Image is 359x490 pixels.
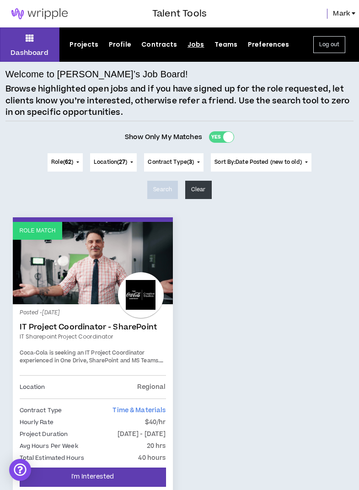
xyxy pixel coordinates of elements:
[144,153,204,172] button: Contract Type(3)
[13,222,173,304] a: Role Match
[11,48,48,58] p: Dashboard
[20,323,166,332] a: IT Project Coordinator - SharePoint
[141,40,177,49] div: Contracts
[20,468,166,487] button: I'm Interested
[20,333,166,341] a: IT Sharepoint Project Coordinator
[313,36,345,53] button: Log out
[20,417,54,427] p: Hourly Rate
[138,453,166,463] p: 40 hours
[119,158,125,166] span: 27
[70,40,98,49] div: Projects
[214,158,302,166] span: Sort By: Date Posted (new to old)
[214,40,238,49] div: Teams
[152,7,207,21] h3: Talent Tools
[148,158,194,167] span: Contract Type ( )
[65,158,71,166] span: 62
[20,226,56,235] p: Role Match
[20,382,45,392] p: Location
[248,40,289,49] div: Preferences
[125,130,202,144] span: Show Only My Matches
[113,406,166,415] span: Time & Materials
[20,453,85,463] p: Total Estimated Hours
[94,158,127,167] span: Location ( )
[118,429,166,439] p: [DATE] - [DATE]
[5,83,354,118] p: Browse highlighted open jobs and if you have signed up for the role requested, let clients know y...
[71,473,114,481] span: I'm Interested
[147,441,166,451] p: 20 hrs
[145,417,166,427] p: $40/hr
[20,429,68,439] p: Project Duration
[333,9,350,19] span: Mark
[147,181,178,199] button: Search
[137,382,166,392] p: Regional
[20,405,62,415] p: Contract Type
[51,158,73,167] span: Role ( )
[48,153,83,172] button: Role(62)
[5,67,188,81] h4: Welcome to [PERSON_NAME]’s Job Board!
[109,40,131,49] div: Profile
[189,158,192,166] span: 3
[90,153,137,172] button: Location(27)
[9,459,31,481] div: Open Intercom Messenger
[20,441,78,451] p: Avg Hours Per Week
[20,309,166,317] p: Posted - [DATE]
[211,153,311,172] button: Sort By:Date Posted (new to old)
[20,349,164,389] span: Coca-Cola is seeking an IT Project Coordinator experienced in One Drive, SharePoint and MS Teams....
[185,181,212,199] button: Clear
